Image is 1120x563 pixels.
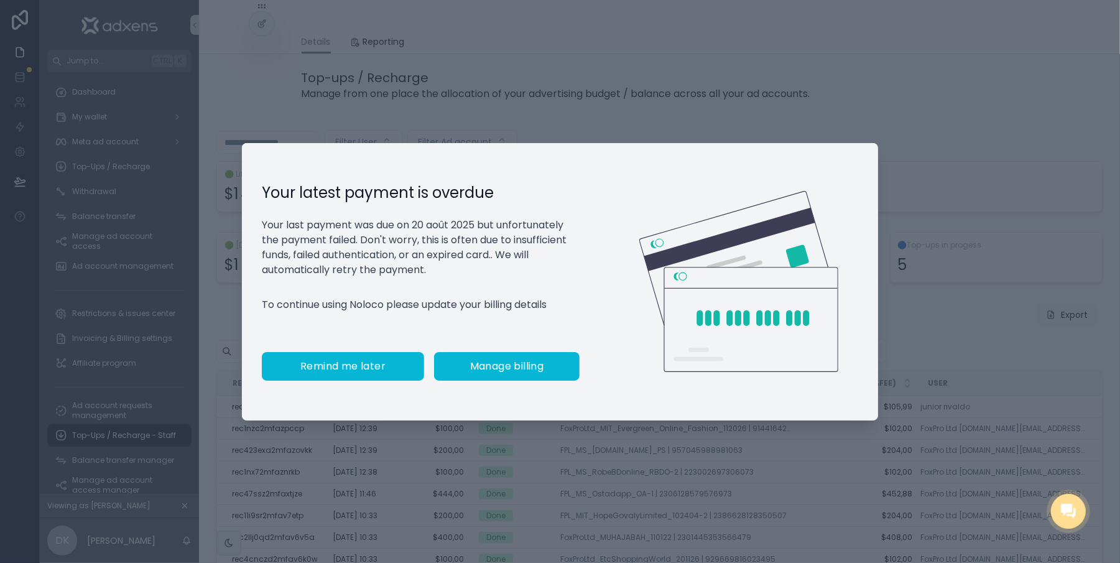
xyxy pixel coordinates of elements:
[262,352,424,381] button: Remind me later
[639,191,838,373] img: Credit card illustration
[262,183,580,203] h1: Your latest payment is overdue
[434,352,580,381] button: Manage billing
[470,359,544,373] span: Manage billing
[262,297,580,312] p: To continue using Noloco please update your billing details
[300,360,386,373] span: Remind me later
[262,218,580,277] p: Your last payment was due on 20 août 2025 but unfortunately the payment failed. Don't worry, this...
